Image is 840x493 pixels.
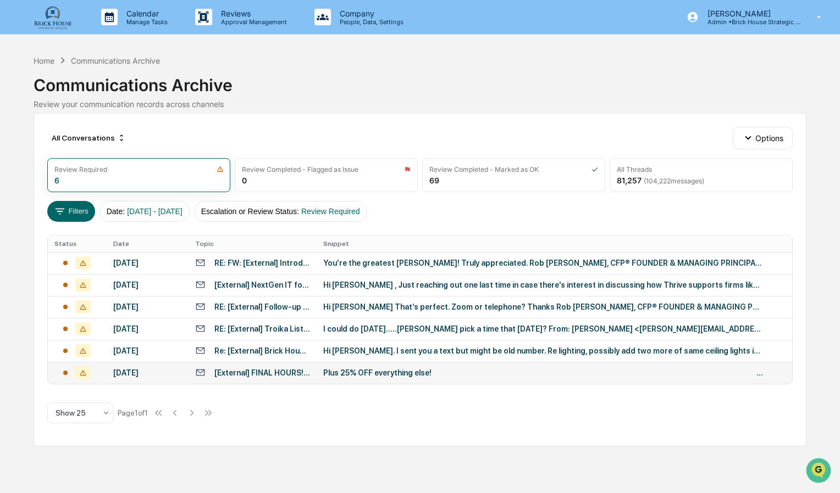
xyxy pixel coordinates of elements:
div: Re: [External] Brick House lighting issue [214,346,310,355]
div: [DATE] [113,259,182,267]
p: People, Data, Settings [331,18,409,26]
div: All Threads [617,165,652,173]
th: Topic [189,236,317,252]
div: [DATE] [113,346,182,355]
a: 🖐️Preclearance [7,190,75,210]
div: Home [34,56,54,65]
div: Communications Archive [71,56,160,65]
div: 0 [242,176,247,185]
a: 🗄️Attestations [75,190,141,210]
button: Start new chat [187,87,200,100]
div: 69 [429,176,439,185]
button: See all [170,119,200,132]
div: I could do [DATE]…..[PERSON_NAME] pick a time that [DATE]? From: [PERSON_NAME] <[PERSON_NAME][EMA... [323,324,763,333]
div: RE: [External] Troika List [GEOGRAPHIC_DATA] 5, PV Zoom - [DATE] [DATE] 4:00 AM [214,324,310,333]
div: Hi [PERSON_NAME] , Just reaching out one last time in case there’s interest in discussing how Thr... [323,281,763,289]
p: [PERSON_NAME] [699,9,801,18]
th: Date [107,236,189,252]
button: Filters [47,201,95,222]
span: Data Lookup [22,215,69,226]
span: • [91,149,95,158]
p: Company [331,9,409,18]
a: 🔎Data Lookup [7,211,74,231]
div: RE: [External] Follow-up call from our planning meeting [214,302,310,311]
div: Plus 25% OFF everything else! ͏ ͏ ͏ ͏ ͏ ͏ ͏ ͏ ͏ ͏ ͏ ͏ ͏ ͏ ͏ ͏ ͏ ͏ ͏ ͏ ͏ ͏ ͏ ͏ ͏ ͏ ͏ ͏ ͏ ͏ ͏ ͏ ͏ ͏... [323,368,763,377]
p: Admin • Brick House Strategic Wealth [699,18,801,26]
p: How can we help? [11,23,200,40]
div: Page 1 of 1 [118,408,148,417]
img: icon [592,166,598,173]
span: ( 104,222 messages) [644,177,704,185]
button: Date:[DATE] - [DATE] [100,201,190,222]
div: Start new chat [49,83,180,94]
img: 1746055101610-c473b297-6a78-478c-a979-82029cc54cd1 [11,83,31,103]
a: Powered byPylon [78,242,133,250]
span: [DATE] [97,149,120,158]
div: Hi [PERSON_NAME]. I sent you a text but might be old number. Re lighting, possibly add two more o... [323,346,763,355]
span: Pylon [109,242,133,250]
div: Review Required [54,165,107,173]
span: [PERSON_NAME] [34,149,89,158]
button: Escalation or Review Status:Review Required [194,201,367,222]
div: [DATE] [113,281,182,289]
div: 6 [54,176,59,185]
p: Approval Management [212,18,292,26]
span: Review Required [301,207,360,216]
div: 🗄️ [80,195,89,204]
img: icon [404,166,411,173]
div: We're available if you need us! [49,94,151,103]
div: Past conversations [11,121,74,130]
div: [DATE] [113,368,182,377]
p: Calendar [118,9,173,18]
div: Review Completed - Marked as OK [429,165,539,173]
div: 🔎 [11,216,20,225]
p: Manage Tasks [118,18,173,26]
div: Communications Archive [34,66,806,95]
img: Robert Macaulay [11,138,29,156]
div: Review your communication records across channels [34,99,806,109]
th: Snippet [317,236,792,252]
div: All Conversations [47,129,130,147]
p: Reviews [212,9,292,18]
div: [DATE] [113,324,182,333]
div: [External] FINAL HOURS! 4 Shirts for $199 [214,368,310,377]
button: Options [733,127,793,149]
img: logo [26,4,79,30]
div: 🖐️ [11,195,20,204]
img: icon [217,166,224,173]
span: Attestations [91,194,136,205]
div: [External] NextGen IT for Financial Services [214,281,310,289]
iframe: Open customer support [805,457,835,486]
img: 8933085812038_c878075ebb4cc5468115_72.jpg [23,83,43,103]
th: Status [48,236,107,252]
div: RE: FW: [External] Introduction [214,259,310,267]
div: Hi [PERSON_NAME] That’s perfect. Zoom or telephone? Thanks Rob [PERSON_NAME], CFP® FOUNDER & MANA... [323,302,763,311]
span: [DATE] - [DATE] [127,207,183,216]
div: You’re the greatest [PERSON_NAME]! Truly appreciated. Rob [PERSON_NAME], CFP® FOUNDER & MANAGING ... [323,259,763,267]
div: 81,257 [617,176,704,185]
span: Preclearance [22,194,71,205]
div: [DATE] [113,302,182,311]
div: Review Completed - Flagged as Issue [242,165,358,173]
